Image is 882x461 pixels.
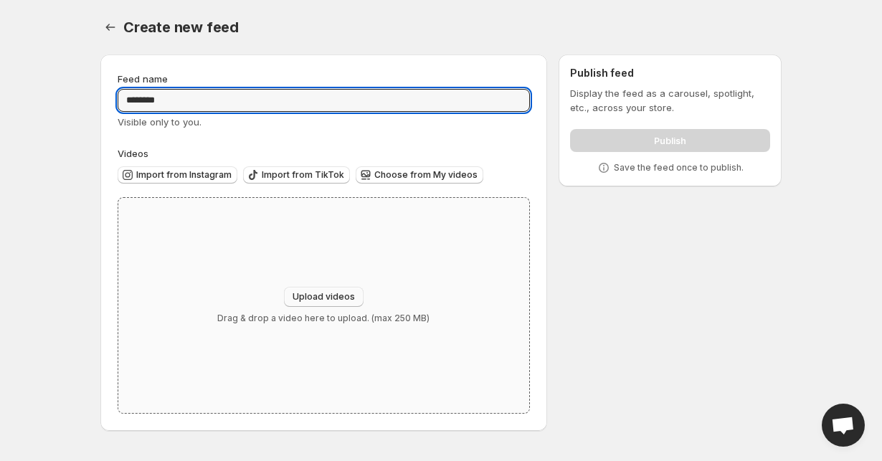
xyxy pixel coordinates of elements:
button: Settings [100,17,120,37]
p: Display the feed as a carousel, spotlight, etc., across your store. [570,86,770,115]
span: Create new feed [123,19,239,36]
span: Choose from My videos [374,169,478,181]
p: Save the feed once to publish. [614,162,744,174]
button: Import from TikTok [243,166,350,184]
button: Choose from My videos [356,166,483,184]
p: Drag & drop a video here to upload. (max 250 MB) [217,313,430,324]
span: Visible only to you. [118,116,201,128]
button: Import from Instagram [118,166,237,184]
span: Import from TikTok [262,169,344,181]
span: Videos [118,148,148,159]
h2: Publish feed [570,66,770,80]
button: Upload videos [284,287,364,307]
span: Upload videos [293,291,355,303]
span: Feed name [118,73,168,85]
a: Open chat [822,404,865,447]
span: Import from Instagram [136,169,232,181]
